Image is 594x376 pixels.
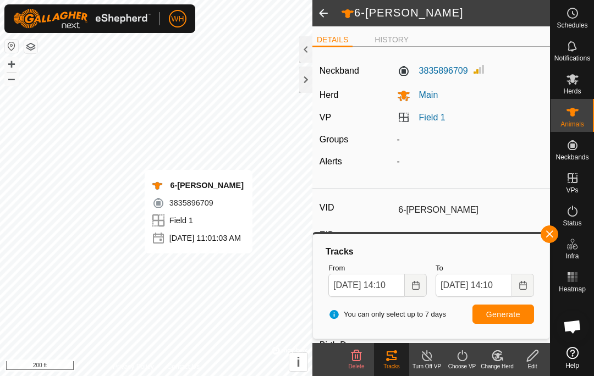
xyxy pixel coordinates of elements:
span: Schedules [557,22,587,29]
div: - [393,155,548,168]
span: WH [171,13,184,25]
span: 6-[PERSON_NAME] [170,181,244,190]
label: Groups [320,135,348,144]
span: Neckbands [555,154,588,161]
span: VPs [566,187,578,193]
button: Map Layers [24,40,37,53]
h2: 6-[PERSON_NAME] [341,6,550,20]
div: - [393,133,548,146]
span: Animals [560,121,584,128]
span: Status [563,220,581,226]
label: Neckband [320,64,359,78]
span: You can only select up to 7 days [328,309,446,320]
label: EID [320,228,394,242]
div: Tracks [324,245,538,258]
img: Signal strength [472,63,486,76]
button: Reset Map [5,40,18,53]
a: Contact Us [167,362,200,372]
div: Turn Off VP [409,362,444,371]
span: Heatmap [559,286,586,292]
div: Tracks [374,362,409,371]
img: Gallagher Logo [13,9,151,29]
label: Alerts [320,157,342,166]
label: 3835896709 [397,64,468,78]
span: Help [565,362,579,369]
div: Change Herd [480,362,515,371]
span: Generate [486,310,520,319]
span: Infra [565,253,579,259]
button: Choose Date [512,274,534,297]
div: Edit [515,362,550,371]
span: i [296,355,300,369]
button: Choose Date [405,274,427,297]
label: VID [320,201,394,215]
div: Open chat [556,310,589,343]
div: Field 1 [152,214,244,227]
div: Choose VP [444,362,480,371]
label: To [436,263,534,274]
label: VP [320,113,331,122]
span: Main [410,90,438,99]
button: – [5,72,18,85]
div: [DATE] 11:01:03 AM [152,231,244,245]
a: Help [551,342,594,373]
label: From [328,263,427,274]
li: HISTORY [370,34,413,46]
button: i [289,353,307,371]
a: Privacy Policy [113,362,154,372]
span: Herds [563,88,581,95]
label: Herd [320,90,339,99]
a: Field 1 [419,113,446,122]
span: Delete [349,363,365,369]
li: DETAILS [312,34,353,47]
span: Notifications [554,55,590,62]
button: + [5,58,18,71]
div: 3835896709 [152,196,244,209]
button: Generate [472,305,534,324]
